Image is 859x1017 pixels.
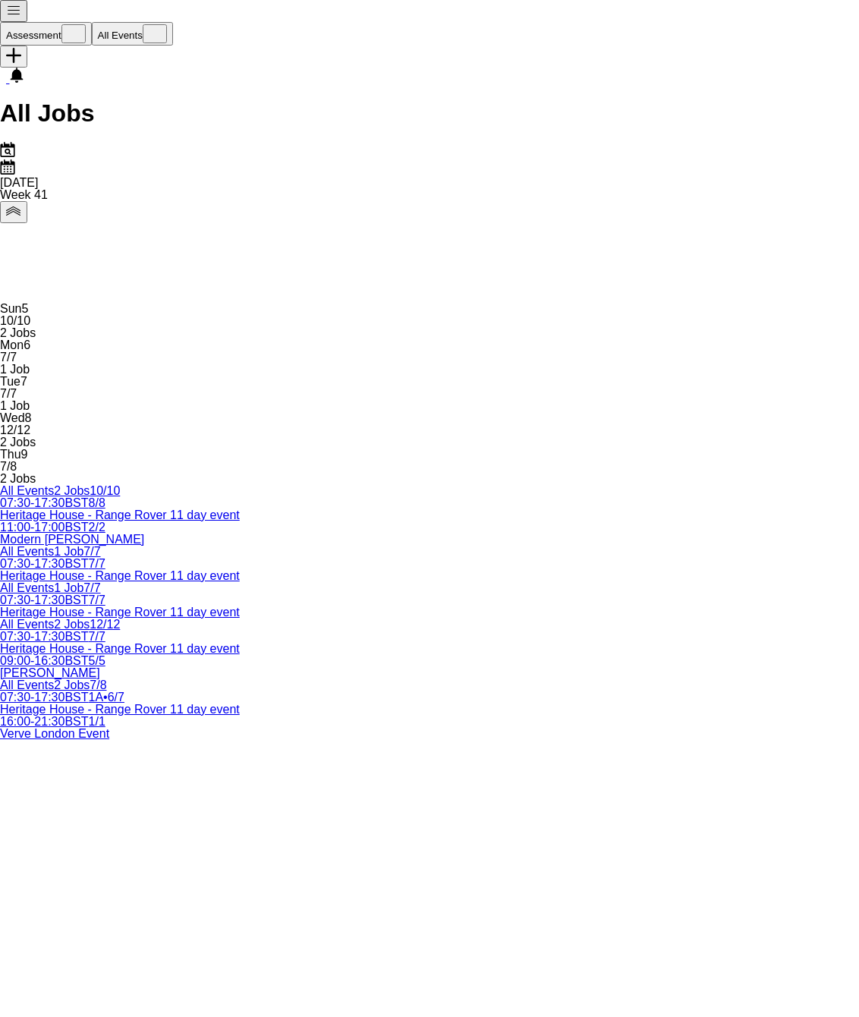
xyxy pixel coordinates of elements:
span: 2 Jobs [54,679,90,691]
span: 1A [89,691,104,704]
span: BST [65,496,88,509]
span: 1 Job [54,545,83,558]
span: 2 Jobs [54,618,90,631]
iframe: Chat Widget [783,944,859,1017]
span: 7/7 [89,557,105,570]
span: 5 [21,302,28,315]
span: 2 Jobs [54,484,90,497]
span: BST [65,715,88,728]
span: 8/8 [89,496,105,509]
span: BST [65,557,88,570]
span: 10/10 [90,484,120,497]
span: 1 Job [54,581,83,594]
span: 7/7 [89,594,105,606]
span: BST [65,630,88,643]
span: BST [65,594,88,606]
span: 9 [21,448,28,461]
span: 6/7 [108,691,124,704]
span: 12/12 [90,618,120,631]
button: All Events [92,22,173,46]
span: 8 [25,411,32,424]
span: 1/1 [89,715,105,728]
span: 7/7 [89,630,105,643]
span: 5/5 [89,654,105,667]
span: 7/7 [83,545,100,558]
span: 7/8 [90,679,106,691]
span: BST [65,691,88,704]
span: 7 [20,375,27,388]
span: BST [65,654,88,667]
span: BST [65,521,88,534]
span: 7/7 [83,581,100,594]
span: 2/2 [89,521,105,534]
span: 6 [24,338,30,351]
